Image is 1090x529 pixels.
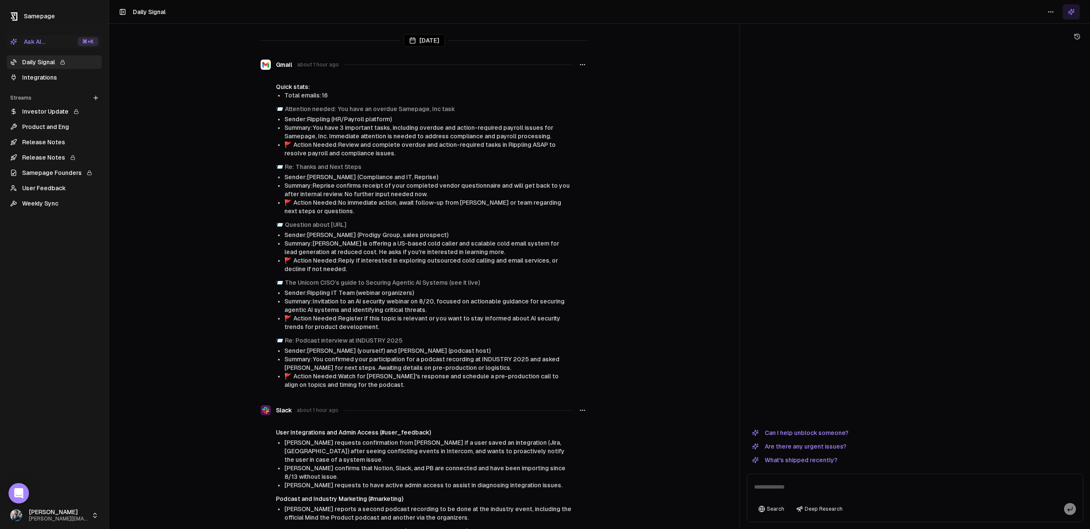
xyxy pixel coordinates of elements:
a: Release Notes [7,151,102,164]
span: [PERSON_NAME] confirms that Notion, Slack, and PB are connected and have been importing since 8/1... [284,465,565,480]
li: Summary: [PERSON_NAME] is offering a US-based cold caller and scalable cold email system for lead... [284,239,572,256]
span: [PERSON_NAME] requests confirmation from [PERSON_NAME] if a user saved an integration (Jira, [GEO... [284,439,565,463]
span: [PERSON_NAME] reports a second podcast recording to be done at the industry event, including the ... [284,506,571,521]
div: ⌘ +K [77,37,98,46]
button: Are there any urgent issues? [747,441,852,452]
button: Can I help unblock someone? [747,428,854,438]
span: flag [284,141,292,148]
a: Re: Podcast interview at INDUSTRY 2025 [285,337,402,344]
a: Daily Signal [7,55,102,69]
li: Action Needed: Review and complete overdue and action-required tasks in Rippling ASAP to resolve ... [284,140,572,157]
div: Quick stats: [276,83,572,91]
button: Deep Research [792,503,847,515]
div: Ask AI... [10,37,45,46]
span: [PERSON_NAME] [29,509,88,516]
button: Ask AI...⌘+K [7,35,102,49]
span: Slack [276,406,292,415]
button: What's shipped recently? [747,455,843,465]
img: 1695405595226.jpeg [10,509,22,521]
button: [PERSON_NAME][PERSON_NAME][EMAIL_ADDRESS] [7,505,102,526]
span: envelope [276,221,283,228]
span: Samepage [24,13,55,20]
li: Summary: You have 3 important tasks, including overdue and action-required payroll issues for Sam... [284,123,572,140]
span: envelope [276,337,283,344]
span: about 1 hour ago [297,407,338,414]
li: Sender: Rippling (HR/Payroll platform) [284,115,572,123]
span: about 1 hour ago [297,61,339,68]
a: The Unicorn CISO’s guide to Securing Agentic AI Systems (see it live) [285,279,480,286]
span: envelope [276,279,283,286]
div: Open Intercom Messenger [9,483,29,503]
li: Action Needed: No immediate action, await follow-up from [PERSON_NAME] or team regarding next ste... [284,198,572,215]
button: Search [754,503,789,515]
li: Sender: Rippling IT Team (webinar organizers) [284,289,572,297]
li: Sender: [PERSON_NAME] (Prodigy Group, sales prospect) [284,231,572,239]
a: Question about [URL] [285,221,347,228]
li: Summary: Reprise confirms receipt of your completed vendor questionnaire and will get back to you... [284,181,572,198]
li: Summary: You confirmed your participation for a podcast recording at INDUSTRY 2025 and asked [PER... [284,355,572,372]
a: User Feedback [7,181,102,195]
a: Integrations [7,71,102,84]
li: Action Needed: Register if this topic is relevant or you want to stay informed about AI security ... [284,314,572,331]
span: envelope [276,163,283,170]
span: Gmail [276,60,292,69]
div: Streams [7,91,102,105]
span: flag [284,315,292,322]
li: Action Needed: Watch for [PERSON_NAME]'s response and schedule a pre-production call to align on ... [284,372,572,389]
a: Samepage Founders [7,166,102,180]
img: Gmail [261,60,271,70]
h4: User Integrations and Admin Access (#user_feedback) [276,428,572,437]
span: envelope [276,106,283,112]
a: Release Notes [7,135,102,149]
a: Re: Thanks and Next Steps [285,163,361,170]
li: Sender: [PERSON_NAME] (yourself) and [PERSON_NAME] (podcast host) [284,346,572,355]
a: Product and Eng [7,120,102,134]
a: Weekly Sync [7,197,102,210]
div: [DATE] [404,34,445,47]
li: Sender: [PERSON_NAME] (Compliance and IT, Reprise) [284,173,572,181]
a: Attention needed: You have an overdue Samepage, Inc task [285,106,455,112]
h4: Podcast and Industry Marketing (#marketing) [276,495,572,503]
img: Slack [261,405,271,415]
span: [PERSON_NAME] requests to have active admin access to assist in diagnosing integration issues. [284,482,562,489]
li: Total emails: 16 [284,91,572,100]
span: [PERSON_NAME][EMAIL_ADDRESS] [29,516,88,522]
a: Investor Update [7,105,102,118]
span: flag [284,373,292,380]
li: Action Needed: Reply if interested in exploring outsourced cold calling and email services, or de... [284,256,572,273]
span: flag [284,199,292,206]
h1: Daily Signal [133,8,166,16]
span: flag [284,257,292,264]
li: Summary: Invitation to an AI security webinar on 8/20, focused on actionable guidance for securin... [284,297,572,314]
